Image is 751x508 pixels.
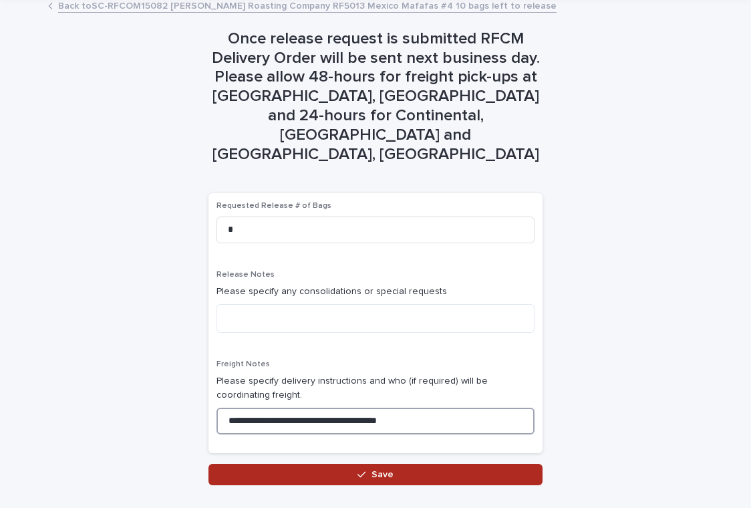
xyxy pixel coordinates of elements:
[216,285,535,299] p: Please specify any consolidations or special requests
[216,360,270,368] span: Freight Notes
[371,470,394,479] span: Save
[216,374,535,402] p: Please specify delivery instructions and who (if required) will be coordinating freight.
[216,271,275,279] span: Release Notes
[208,29,543,164] h1: Once release request is submitted RFCM Delivery Order will be sent next business day. Please allo...
[208,464,543,485] button: Save
[216,202,331,210] span: Requested Release # of Bags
